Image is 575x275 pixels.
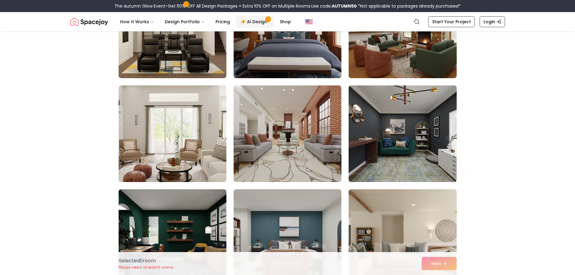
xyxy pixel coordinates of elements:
img: Spacejoy Logo [70,16,108,28]
nav: Main [115,16,296,28]
img: Room room-70 [119,85,226,182]
p: Selected 0 room [119,257,173,264]
button: How It Works [115,16,159,28]
a: Login [480,16,505,27]
div: The Autumn Glow Event-Get 50% OFF All Design Packages + Extra 10% OFF on Multiple Rooms. [114,3,461,9]
span: *Not applicable to packages already purchased* [357,3,461,9]
img: Room room-71 [234,85,341,182]
a: Spacejoy [70,16,108,28]
a: Pricing [211,16,235,28]
span: Use code: [311,3,357,9]
img: Room room-72 [349,85,456,182]
nav: Global [70,12,505,31]
img: United States [305,18,313,25]
a: Shop [275,16,296,28]
p: Please select at least 5 rooms [119,265,173,270]
b: AUTUMN50 [332,3,357,9]
a: AI Design [236,16,274,28]
button: Design Portfolio [160,16,209,28]
a: Start Your Project [428,16,475,27]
